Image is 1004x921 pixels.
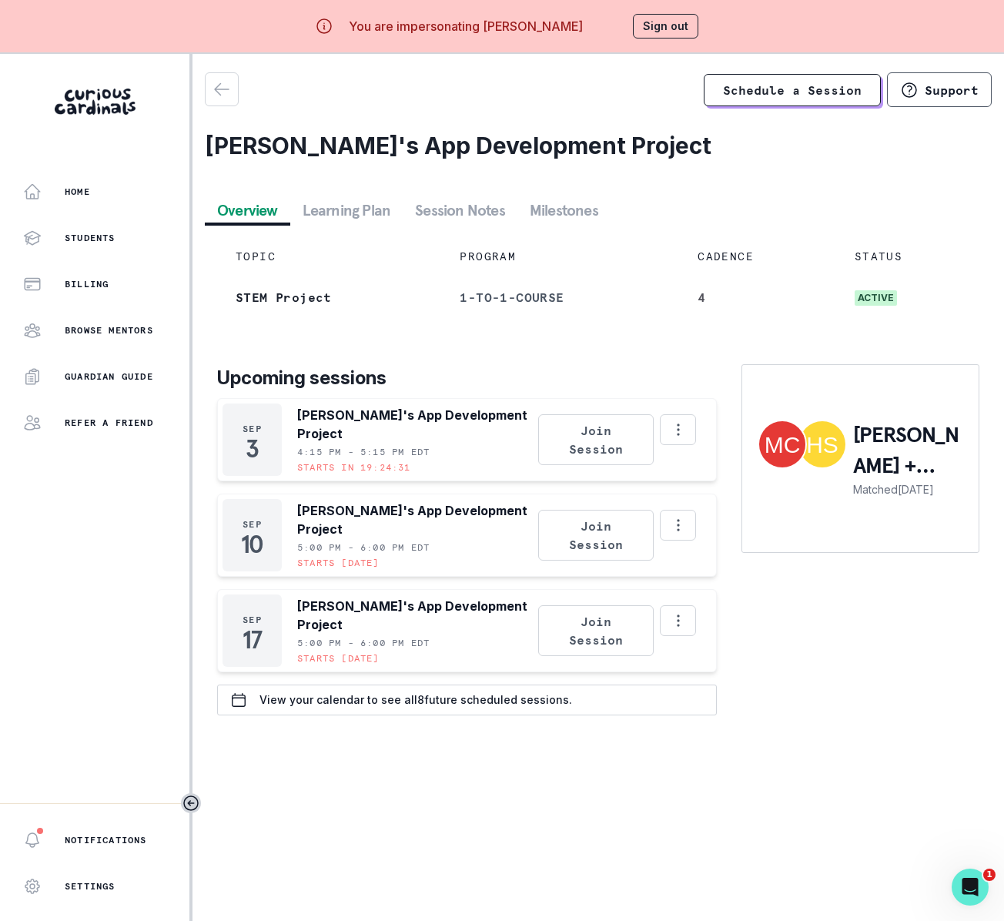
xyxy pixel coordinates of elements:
td: 1-to-1-course [441,276,679,318]
button: Options [660,605,696,636]
p: Browse Mentors [65,324,153,337]
p: 3 [246,441,259,457]
p: 17 [243,632,261,648]
img: Curious Cardinals Logo [55,89,136,115]
p: Refer a friend [65,417,153,429]
button: Options [660,510,696,541]
h2: [PERSON_NAME]'s App Development Project [205,132,992,159]
span: 1 [983,869,996,881]
p: Settings [65,880,115,893]
button: Join Session [538,414,654,465]
td: 4 [679,276,836,318]
button: Learning Plan [290,196,403,224]
p: Sep [243,423,262,435]
td: STATUS [836,236,979,276]
button: Options [660,414,696,445]
td: PROGRAM [441,236,679,276]
td: CADENCE [679,236,836,276]
p: [PERSON_NAME] + [PERSON_NAME] [853,420,963,481]
p: [PERSON_NAME]'s App Development Project [297,597,532,634]
iframe: Intercom live chat [952,869,989,906]
p: Students [65,232,115,244]
p: [PERSON_NAME]'s App Development Project [297,501,532,538]
button: Join Session [538,510,654,561]
img: Harrison Sender [799,421,845,467]
p: 5:00 PM - 6:00 PM EDT [297,541,430,554]
p: [PERSON_NAME]'s App Development Project [297,406,532,443]
button: Support [887,72,992,107]
p: 10 [241,537,263,552]
p: Notifications [65,834,147,846]
p: Upcoming sessions [217,364,717,392]
p: Starts [DATE] [297,652,380,665]
button: Join Session [538,605,654,656]
p: Starts in 19:24:31 [297,461,411,474]
p: Matched [DATE] [853,481,963,497]
button: Session Notes [403,196,517,224]
a: Schedule a Session [704,74,881,106]
p: You are impersonating [PERSON_NAME] [349,17,583,35]
p: 4:15 PM - 5:15 PM EDT [297,446,430,458]
span: active [855,290,897,306]
img: Madeleine Cho [759,421,805,467]
td: STEM Project [217,276,441,318]
p: View your calendar to see all 8 future scheduled sessions. [259,694,572,706]
button: Milestones [517,196,611,224]
button: Sign out [633,14,698,39]
button: Overview [205,196,290,224]
p: Sep [243,614,262,626]
p: 5:00 PM - 6:00 PM EDT [297,637,430,649]
p: Starts [DATE] [297,557,380,569]
p: Home [65,186,90,198]
td: TOPIC [217,236,441,276]
p: Sep [243,518,262,531]
p: Guardian Guide [65,370,153,383]
p: Billing [65,278,109,290]
p: Support [925,82,979,98]
button: Toggle sidebar [181,793,201,813]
